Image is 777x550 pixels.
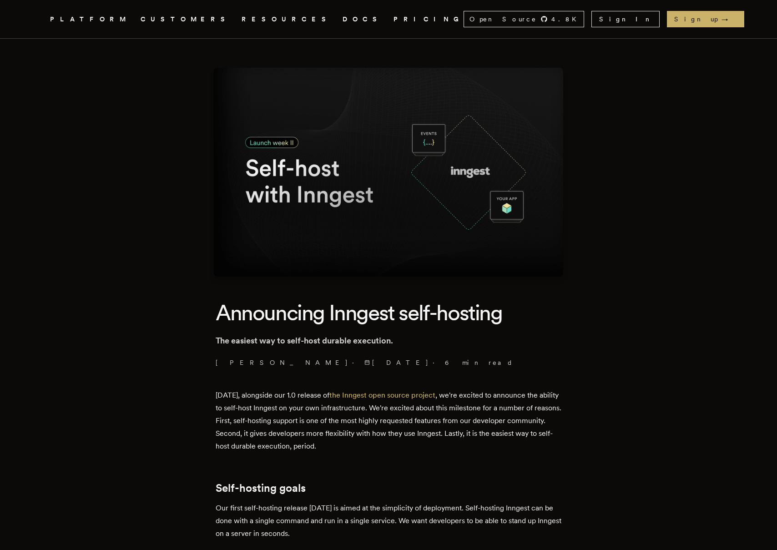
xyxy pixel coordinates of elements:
a: PRICING [394,14,464,25]
img: Featured image for Announcing Inngest self-hosting blog post [214,68,563,277]
p: · · [216,358,561,367]
p: Our first self-hosting release [DATE] is aimed at the simplicity of deployment. Self-hosting Inng... [216,502,561,540]
p: [DATE], alongside our 1.0 release of , we're excited to announce the ability to self-host Inngest... [216,389,561,453]
span: [DATE] [364,358,429,367]
a: Sign In [591,11,660,27]
span: → [721,15,737,24]
a: the Inngest open source project [329,391,435,399]
a: DOCS [343,14,383,25]
a: Sign up [667,11,744,27]
a: CUSTOMERS [141,14,231,25]
button: PLATFORM [50,14,130,25]
p: The easiest way to self-host durable execution. [216,334,561,347]
span: Open Source [469,15,537,24]
h2: Self-hosting goals [216,482,561,494]
span: 4.8 K [551,15,582,24]
h1: Announcing Inngest self-hosting [216,298,561,327]
button: RESOURCES [242,14,332,25]
span: 6 min read [445,358,513,367]
a: [PERSON_NAME] [216,358,348,367]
